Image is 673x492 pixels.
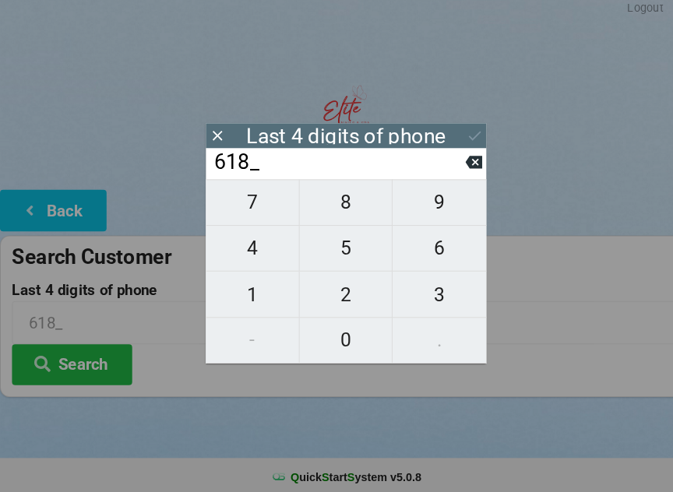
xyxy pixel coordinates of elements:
[382,229,473,273] button: 6
[291,190,382,223] span: 8
[382,234,473,267] span: 6
[382,184,473,229] button: 9
[200,273,291,318] button: 1
[291,279,382,312] span: 2
[200,229,291,273] button: 4
[382,273,473,318] button: 3
[200,184,291,229] button: 7
[240,134,434,149] div: Last 4 digits of phone
[200,234,291,267] span: 4
[291,318,382,363] button: 0
[200,190,291,223] span: 7
[291,324,382,357] span: 0
[291,184,382,229] button: 8
[382,190,473,223] span: 9
[291,234,382,267] span: 5
[291,229,382,273] button: 5
[200,279,291,312] span: 1
[382,279,473,312] span: 3
[291,273,382,318] button: 2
